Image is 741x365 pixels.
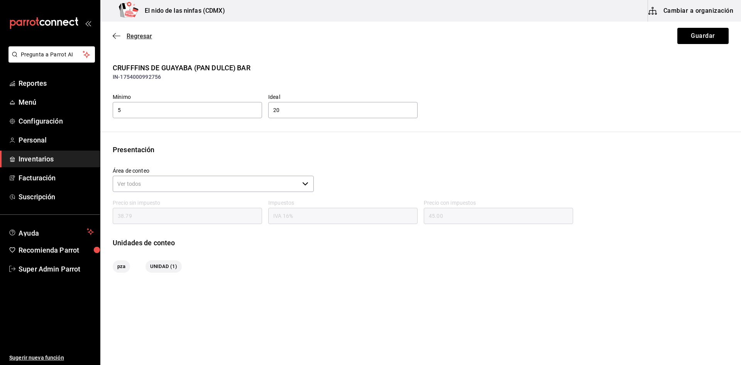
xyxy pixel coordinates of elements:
[424,200,573,205] label: Precio con impuestos
[268,94,418,100] label: Ideal
[113,208,262,224] input: $0.00
[113,168,314,173] label: Área de conteo
[268,102,418,118] input: 0
[113,238,729,248] div: Unidades de conteo
[145,263,181,270] span: UNIDAD (1)
[19,173,94,183] span: Facturación
[127,32,152,40] span: Regresar
[19,192,94,202] span: Suscripción
[268,200,418,205] label: Impuestos
[113,73,729,81] div: IN-1754000992756
[19,154,94,164] span: Inventarios
[19,227,84,236] span: Ayuda
[677,28,729,44] button: Guardar
[268,208,418,224] input: $0.00
[113,176,299,192] input: Ver todos
[113,94,262,100] label: Mínimo
[19,116,94,126] span: Configuración
[19,135,94,145] span: Personal
[5,56,95,64] a: Pregunta a Parrot AI
[113,32,152,40] button: Regresar
[113,200,262,205] label: Precio sin impuesto
[19,245,94,255] span: Recomienda Parrot
[113,63,729,73] div: CRUFFFINS DE GUAYABA (PAN DULCE) BAR
[113,144,729,155] div: Presentación
[19,264,94,274] span: Super Admin Parrot
[9,354,94,362] span: Sugerir nueva función
[139,6,225,15] h3: El nido de las ninfas (CDMX)
[8,46,95,63] button: Pregunta a Parrot AI
[21,51,83,59] span: Pregunta a Parrot AI
[113,263,130,270] span: pza
[85,20,91,26] button: open_drawer_menu
[424,208,573,224] input: $0.00
[113,102,262,118] input: 0
[19,78,94,88] span: Reportes
[19,97,94,107] span: Menú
